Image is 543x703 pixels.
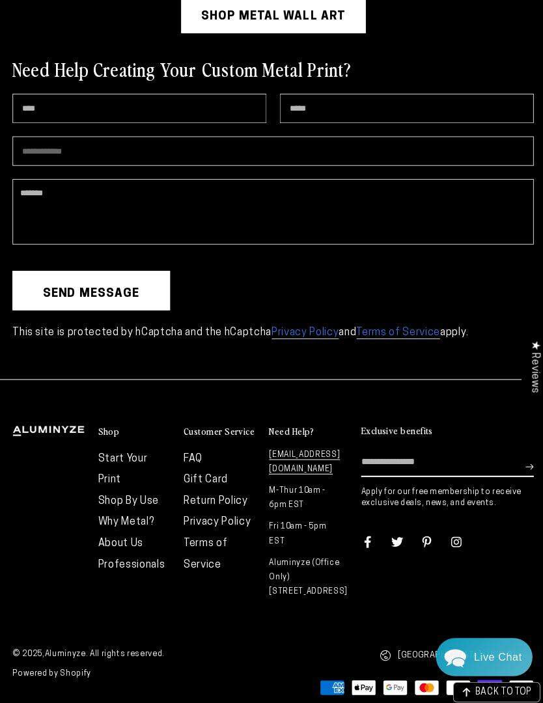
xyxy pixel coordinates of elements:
[183,471,227,481] a: Gift Card
[45,645,85,653] a: Aluminyze
[98,555,164,566] a: Professionals
[98,422,169,435] summary: Shop
[354,325,438,337] a: Terms of Service
[268,516,339,544] p: Fri 10am - 5pm EST
[183,513,249,523] a: Privacy Policy
[268,422,339,435] summary: Need Help?
[268,422,313,434] h2: Need Help?
[13,640,271,659] small: © 2025, . All rights reserved.
[433,633,529,670] div: Chat widget toggle
[268,480,339,508] p: M-Thur 10am - 6pm EST
[395,642,512,657] span: [GEOGRAPHIC_DATA] (USD $)
[183,422,255,435] summary: Customer Service
[359,422,430,434] h2: Exclusive benefits
[268,447,338,471] a: [EMAIL_ADDRESS][DOMAIN_NAME]
[13,665,91,672] a: Powered by Shopify
[377,636,530,664] button: [GEOGRAPHIC_DATA] (USD $)
[183,422,253,434] h2: Customer Service
[471,633,518,670] div: Contact Us Directly
[98,450,146,481] a: Start Your Print
[359,483,530,505] p: Apply for our free membership to receive exclusive deals, news, and events.
[98,513,153,523] a: Why Metal?
[359,422,530,434] summary: Exclusive benefits
[522,444,530,483] button: Subscribe
[471,682,528,691] span: BACK TO TOP
[518,327,543,400] div: Click to open Judge.me floating reviews tab
[268,552,339,594] p: Aluminyze (Office Only) [STREET_ADDRESS]
[13,321,530,340] p: This site is protected by hCaptcha and the hCaptcha and apply.
[183,534,227,565] a: Terms of Service
[98,492,158,503] a: Shop By Use
[98,422,119,434] h2: Shop
[13,57,349,80] h2: Need Help Creating Your Custom Metal Print?
[270,325,337,337] a: Privacy Policy
[183,492,247,503] a: Return Policy
[13,269,169,308] button: Send message
[183,450,202,460] a: FAQ
[98,534,143,544] a: About Us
